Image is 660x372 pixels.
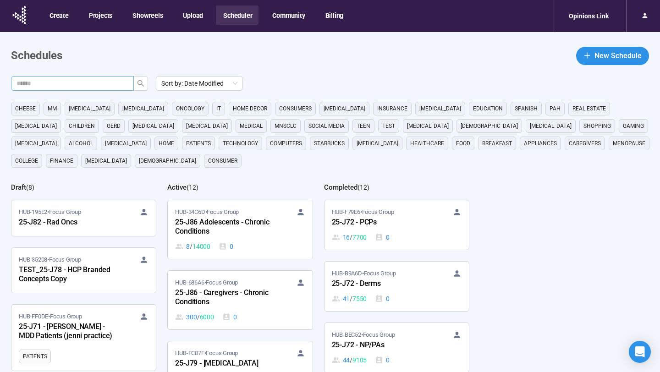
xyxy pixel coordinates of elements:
[410,139,444,148] span: healthcare
[569,139,601,148] span: caregivers
[107,121,121,131] span: GERD
[332,232,367,242] div: 16
[357,121,370,131] span: Teen
[175,349,238,358] span: HUB-FC87F • Focus Group
[314,139,345,148] span: starbucks
[11,183,26,191] h2: Draft
[357,184,369,191] span: ( 12 )
[19,321,120,342] div: 25-J71 - [PERSON_NAME] - MDD Patients (jenni practice)
[332,208,394,217] span: HUB-F79E6 • Focus Group
[583,52,591,59] span: plus
[208,156,237,165] span: consumer
[186,121,228,131] span: [MEDICAL_DATA]
[352,294,367,304] span: 7550
[332,355,367,365] div: 44
[187,184,198,191] span: ( 12 )
[332,330,395,339] span: HUB-BEC52 • Focus Group
[168,200,312,259] a: HUB-34C6D•Focus Group25-J86 Adolescents - Chronic Conditions8 / 140000
[11,305,156,371] a: HUB-FF0DE•Focus Group25-J71 - [PERSON_NAME] - MDD Patients (jenni practice)Patients
[456,139,470,148] span: Food
[629,341,651,363] div: Open Intercom Messenger
[26,184,34,191] span: ( 8 )
[168,271,312,329] a: HUB-686A6•Focus Group25-J86 - Caregivers - Chronic Conditions300 / 60000
[623,121,644,131] span: gaming
[19,255,81,264] span: HUB-35208 • Focus Group
[167,183,187,191] h2: Active
[19,264,120,285] div: TEST_25-J78 - HCP Branded Concepts Copy
[576,47,649,65] button: plusNew Schedule
[219,241,233,252] div: 0
[161,77,237,90] span: Sort by: Date Modified
[69,104,110,113] span: [MEDICAL_DATA]
[318,5,350,25] button: Billing
[137,80,144,87] span: search
[324,262,469,311] a: HUB-B9A6D•Focus Group25-J72 - Derms41 / 75500
[175,278,238,287] span: HUB-686A6 • Focus Group
[324,183,357,191] h2: Completed
[192,241,210,252] span: 14000
[332,278,433,290] div: 25-J72 - Derms
[407,121,449,131] span: [MEDICAL_DATA]
[186,139,211,148] span: Patients
[69,121,95,131] span: children
[175,358,276,370] div: 25-J79 - [MEDICAL_DATA]
[223,139,258,148] span: technology
[530,121,572,131] span: [MEDICAL_DATA]
[332,217,433,229] div: 25-J72 - PCPs
[15,156,38,165] span: college
[69,139,93,148] span: alcohol
[279,104,312,113] span: consumers
[240,121,263,131] span: medical
[352,232,367,242] span: 7700
[175,287,276,308] div: 25-J86 - Caregivers - Chronic Conditions
[308,121,345,131] span: social media
[583,121,611,131] span: shopping
[15,104,36,113] span: cheese
[11,47,62,65] h1: Schedules
[377,104,407,113] span: Insurance
[265,5,311,25] button: Community
[132,121,174,131] span: [MEDICAL_DATA]
[200,312,214,322] span: 6000
[350,232,352,242] span: /
[613,139,645,148] span: menopause
[133,76,148,91] button: search
[15,121,57,131] span: [MEDICAL_DATA]
[515,104,538,113] span: Spanish
[233,104,267,113] span: home decor
[11,248,156,293] a: HUB-35208•Focus GroupTEST_25-J78 - HCP Branded Concepts Copy
[105,139,147,148] span: [MEDICAL_DATA]
[19,208,81,217] span: HUB-195E2 • Focus Group
[419,104,461,113] span: [MEDICAL_DATA]
[190,241,192,252] span: /
[332,339,433,351] div: 25-J72 - NP/PAs
[375,294,390,304] div: 0
[176,5,209,25] button: Upload
[175,312,214,322] div: 300
[332,269,396,278] span: HUB-B9A6D • Focus Group
[175,217,276,238] div: 25-J86 Adolescents - Chronic Conditions
[197,312,200,322] span: /
[50,156,73,165] span: finance
[15,139,57,148] span: [MEDICAL_DATA]
[42,5,75,25] button: Create
[382,121,395,131] span: Test
[324,200,469,250] a: HUB-F79E6•Focus Group25-J72 - PCPs16 / 77000
[19,312,82,321] span: HUB-FF0DE • Focus Group
[23,352,47,361] span: Patients
[19,217,120,229] div: 25-J82 - Rad Oncs
[350,355,352,365] span: /
[85,156,127,165] span: [MEDICAL_DATA]
[324,104,365,113] span: [MEDICAL_DATA]
[594,50,642,61] span: New Schedule
[270,139,302,148] span: computers
[461,121,518,131] span: [DEMOGRAPHIC_DATA]
[563,7,614,25] div: Opinions Link
[216,104,221,113] span: it
[11,200,156,236] a: HUB-195E2•Focus Group25-J82 - Rad Oncs
[473,104,503,113] span: education
[375,232,390,242] div: 0
[550,104,561,113] span: PAH
[482,139,512,148] span: breakfast
[175,208,239,217] span: HUB-34C6D • Focus Group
